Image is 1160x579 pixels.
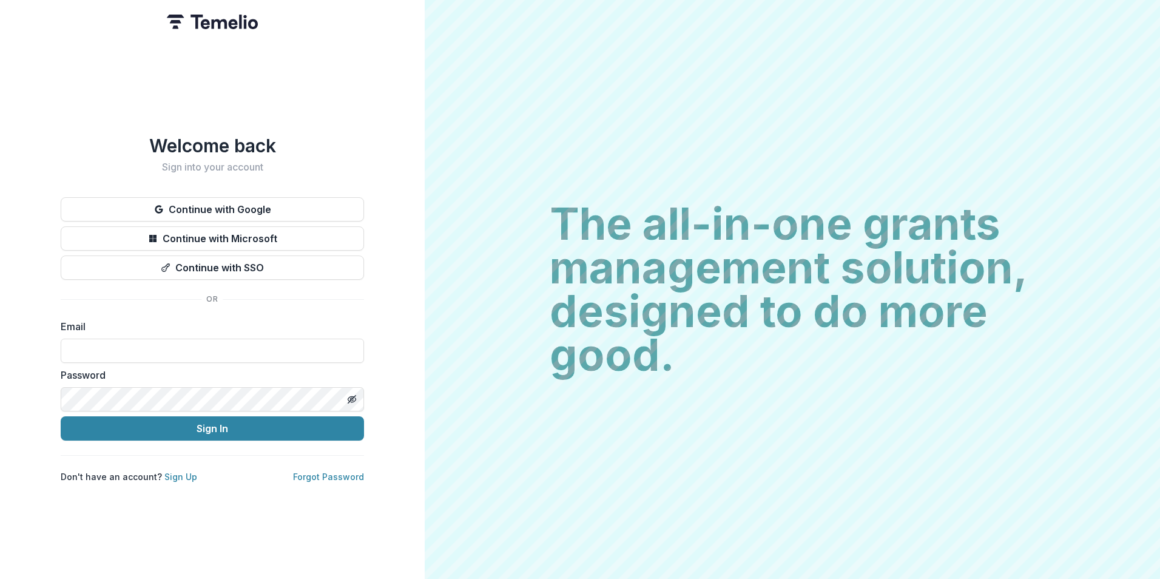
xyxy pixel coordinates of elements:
p: Don't have an account? [61,470,197,483]
button: Continue with Microsoft [61,226,364,251]
button: Toggle password visibility [342,390,362,409]
button: Sign In [61,416,364,441]
button: Continue with SSO [61,256,364,280]
img: Temelio [167,15,258,29]
button: Continue with Google [61,197,364,222]
label: Email [61,319,357,334]
a: Forgot Password [293,472,364,482]
h1: Welcome back [61,135,364,157]
a: Sign Up [164,472,197,482]
h2: Sign into your account [61,161,364,173]
label: Password [61,368,357,382]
